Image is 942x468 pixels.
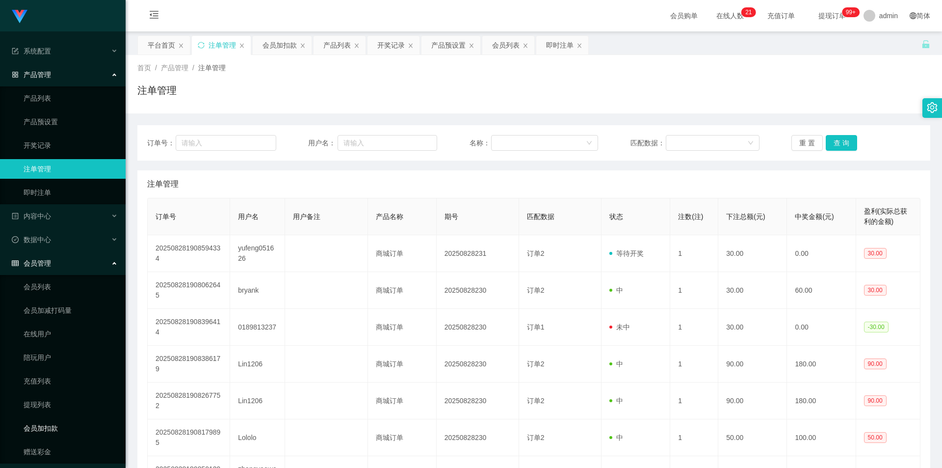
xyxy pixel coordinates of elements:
[12,236,19,243] i: 图标: check-circle-o
[368,309,437,346] td: 商城订单
[377,36,405,55] div: 开奖记录
[24,277,118,297] a: 会员列表
[24,324,118,344] a: 在线用户
[445,213,458,220] span: 期号
[239,43,245,49] i: 图标: close
[527,286,545,294] span: 订单2
[546,36,574,55] div: 即时注单
[609,434,623,441] span: 中
[24,348,118,367] a: 陪玩用户
[718,346,787,383] td: 90.00
[147,138,176,148] span: 订单号：
[523,43,528,49] i: 图标: close
[293,213,320,220] span: 用户备注
[148,419,230,456] td: 202508281908179895
[670,309,718,346] td: 1
[527,323,545,331] span: 订单1
[137,83,177,98] h1: 注单管理
[609,360,623,368] span: 中
[230,309,285,346] td: 0189813237
[609,323,630,331] span: 未中
[148,383,230,419] td: 202508281908267752
[148,272,230,309] td: 202508281908062645
[864,207,908,225] span: 盈利(实际总获利的金额)
[864,322,889,332] span: -30.00
[864,358,887,369] span: 90.00
[12,10,27,24] img: logo.9652507e.png
[24,418,118,438] a: 会员加扣款
[376,213,403,220] span: 产品名称
[408,43,414,49] i: 图标: close
[192,64,194,72] span: /
[670,272,718,309] td: 1
[711,12,749,19] span: 在线人数
[787,383,856,419] td: 180.00
[368,419,437,456] td: 商城订单
[437,383,519,419] td: 20250828230
[670,346,718,383] td: 1
[148,309,230,346] td: 202508281908396414
[148,36,175,55] div: 平台首页
[748,140,754,147] i: 图标: down
[826,135,857,151] button: 查 询
[24,112,118,132] a: 产品预设置
[437,272,519,309] td: 20250828230
[230,272,285,309] td: bryank
[24,442,118,462] a: 赠送彩金
[609,249,644,257] span: 等待开奖
[12,260,19,267] i: 图标: table
[586,140,592,147] i: 图标: down
[156,213,176,220] span: 订单号
[749,7,752,17] p: 1
[718,419,787,456] td: 50.00
[354,43,360,49] i: 图标: close
[24,301,118,320] a: 会员加减打码量
[678,213,703,220] span: 注数(注)
[864,432,887,443] span: 50.00
[741,7,756,17] sup: 21
[198,42,205,49] i: 图标: sync
[470,138,491,148] span: 名称：
[230,346,285,383] td: Lin1206
[12,259,51,267] span: 会员管理
[24,395,118,414] a: 提现列表
[148,235,230,272] td: 202508281908594334
[12,71,51,79] span: 产品管理
[230,383,285,419] td: Lin1206
[787,419,856,456] td: 100.00
[24,136,118,155] a: 开奖记录
[787,235,856,272] td: 0.00
[323,36,351,55] div: 产品列表
[178,43,184,49] i: 图标: close
[864,395,887,406] span: 90.00
[198,64,226,72] span: 注单管理
[469,43,474,49] i: 图标: close
[864,248,887,259] span: 30.00
[787,309,856,346] td: 0.00
[670,383,718,419] td: 1
[24,371,118,391] a: 充值列表
[176,135,276,151] input: 请输入
[492,36,520,55] div: 会员列表
[24,88,118,108] a: 产品列表
[137,0,171,32] i: 图标: menu-fold
[921,40,930,49] i: 图标: unlock
[718,383,787,419] td: 90.00
[338,135,437,151] input: 请输入
[718,309,787,346] td: 30.00
[795,213,834,220] span: 中奖金额(元)
[718,272,787,309] td: 30.00
[670,235,718,272] td: 1
[368,272,437,309] td: 商城订单
[791,135,823,151] button: 重 置
[527,397,545,405] span: 订单2
[527,249,545,257] span: 订单2
[137,64,151,72] span: 首页
[787,272,856,309] td: 60.00
[368,235,437,272] td: 商城订单
[576,43,582,49] i: 图标: close
[726,213,765,220] span: 下注总额(元)
[230,419,285,456] td: Lololo
[842,7,860,17] sup: 999
[12,236,51,244] span: 数据中心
